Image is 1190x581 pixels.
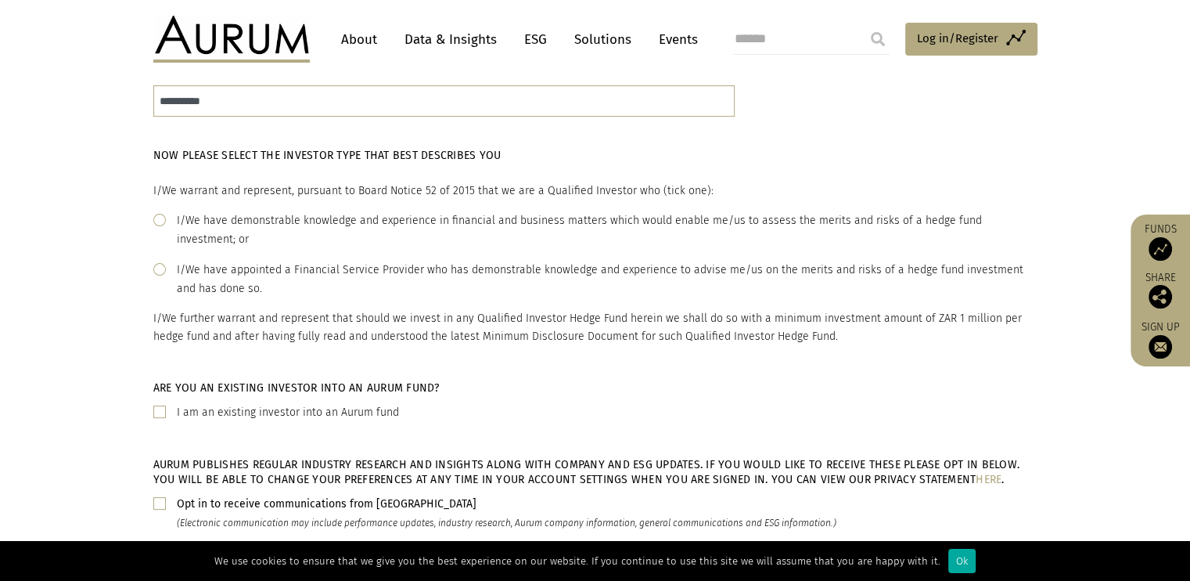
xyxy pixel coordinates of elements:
[333,25,385,54] a: About
[905,23,1037,56] a: Log in/Register
[153,182,1037,200] p: I/We warrant and represent, pursuant to Board Notice 52 of 2015 that we are a Qualified Investor ...
[153,310,1037,345] p: I/We further warrant and represent that should we invest in any Qualified Investor Hedge Fund her...
[177,497,476,511] b: Opt in to receive communications from [GEOGRAPHIC_DATA]
[177,211,1037,249] label: I/We have demonstrable knowledge and experience in financial and business matters which would ena...
[651,25,698,54] a: Events
[177,518,836,529] i: (Electronic communication may include performance updates, industry research, Aurum company infor...
[516,25,555,54] a: ESG
[1149,335,1172,359] img: Sign up to our newsletter
[153,148,1037,163] h5: Now please select the investor type that best describes you
[397,25,505,54] a: Data & Insights
[1138,222,1182,261] a: Funds
[1149,237,1172,261] img: Access Funds
[177,261,1037,298] label: I/We have appointed a Financial Service Provider who has demonstrable knowledge and experience to...
[177,403,399,422] label: I am an existing investor into an Aurum fund
[153,381,1037,395] h5: Are you an existing investor into an Aurum fund?
[153,16,310,63] img: Aurum
[948,549,976,573] div: Ok
[566,25,639,54] a: Solutions
[976,473,1001,486] a: here
[862,23,893,55] input: Submit
[1138,320,1182,359] a: Sign up
[153,457,1037,487] h5: Aurum publishes regular industry research and insights along with company and ESG updates. If you...
[1149,285,1172,309] img: Share this post
[917,29,998,48] span: Log in/Register
[1138,272,1182,309] div: Share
